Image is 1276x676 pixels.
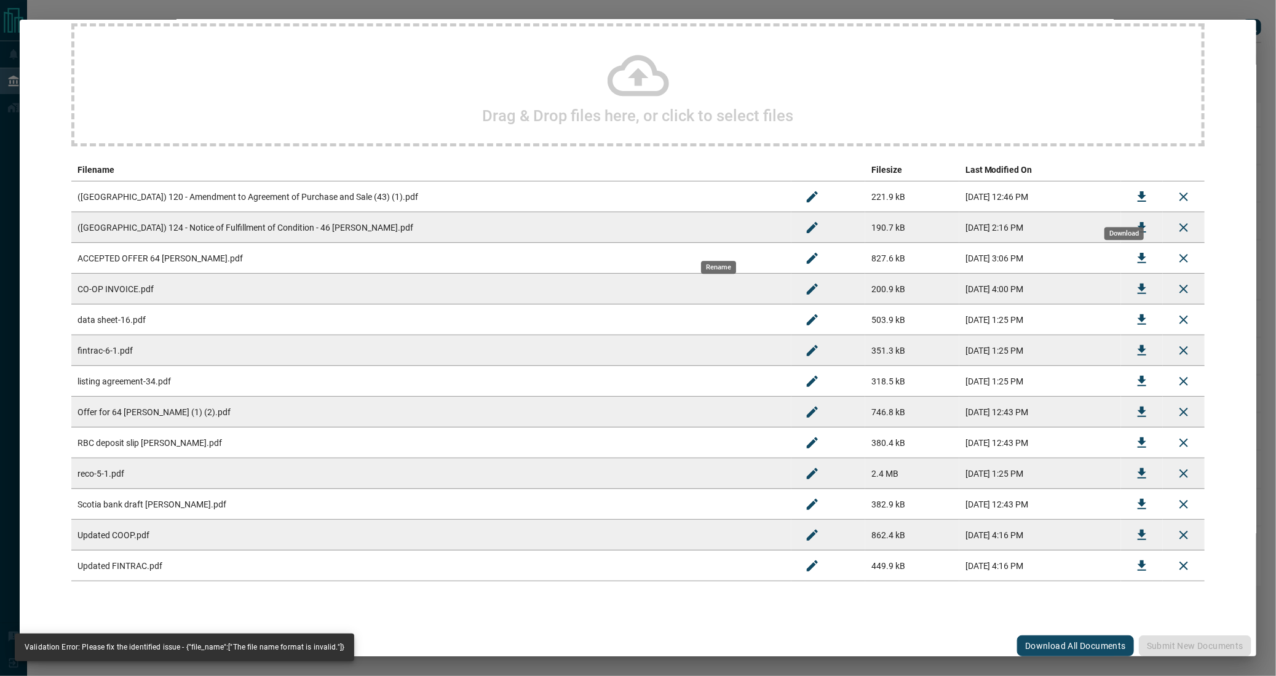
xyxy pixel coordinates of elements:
td: ACCEPTED OFFER 64 [PERSON_NAME].pdf [71,243,791,274]
td: [DATE] 12:43 PM [959,397,1121,427]
button: Remove File [1169,274,1199,304]
button: Rename [798,274,827,304]
button: Rename [798,367,827,396]
td: [DATE] 12:43 PM [959,427,1121,458]
button: Download [1127,367,1157,396]
button: Rename [798,397,827,427]
button: Remove File [1169,551,1199,581]
button: Download [1127,459,1157,488]
button: Download [1127,336,1157,365]
button: Download [1127,551,1157,581]
button: Remove File [1169,244,1199,273]
td: 382.9 kB [865,489,959,520]
td: 746.8 kB [865,397,959,427]
button: Remove File [1169,336,1199,365]
th: download action column [1121,159,1163,181]
td: 221.9 kB [865,181,959,212]
button: Remove File [1169,213,1199,242]
div: Drag & Drop files here, or click to select files [71,23,1205,146]
td: [DATE] 4:16 PM [959,551,1121,581]
button: Rename [798,213,827,242]
button: Download [1127,428,1157,458]
td: [DATE] 4:00 PM [959,274,1121,304]
button: Rename [798,182,827,212]
button: Download [1127,305,1157,335]
button: Download [1127,244,1157,273]
button: Download [1127,182,1157,212]
button: Remove File [1169,459,1199,488]
button: Rename [798,551,827,581]
td: [DATE] 3:06 PM [959,243,1121,274]
button: Rename [798,428,827,458]
button: Remove File [1169,367,1199,396]
button: Remove File [1169,305,1199,335]
button: Rename [798,336,827,365]
button: Download [1127,397,1157,427]
button: Download [1127,213,1157,242]
td: Updated COOP.pdf [71,520,791,551]
button: Remove File [1169,397,1199,427]
td: 380.4 kB [865,427,959,458]
button: Remove File [1169,428,1199,458]
td: CO-OP INVOICE.pdf [71,274,791,304]
td: 2.4 MB [865,458,959,489]
td: reco-5-1.pdf [71,458,791,489]
td: [DATE] 1:25 PM [959,366,1121,397]
td: [DATE] 2:16 PM [959,212,1121,243]
td: [DATE] 12:46 PM [959,181,1121,212]
td: [DATE] 4:16 PM [959,520,1121,551]
td: 449.9 kB [865,551,959,581]
th: delete file action column [1163,159,1205,181]
button: Download [1127,520,1157,550]
td: fintrac-6-1.pdf [71,335,791,366]
div: Download [1104,227,1144,240]
td: 351.3 kB [865,335,959,366]
td: 318.5 kB [865,366,959,397]
h2: Drag & Drop files here, or click to select files [483,106,794,125]
button: Rename [798,305,827,335]
div: Validation Error: Please fix the identified issue - {"file_name":["The file name format is invali... [25,637,344,658]
th: Filename [71,159,791,181]
button: Rename [798,490,827,519]
td: Updated FINTRAC.pdf [71,551,791,581]
td: ([GEOGRAPHIC_DATA]) 124 - Notice of Fulfillment of Condition - 46 [PERSON_NAME].pdf [71,212,791,243]
td: [DATE] 1:25 PM [959,304,1121,335]
th: edit column [791,159,865,181]
td: ([GEOGRAPHIC_DATA]) 120 - Amendment to Agreement of Purchase and Sale (43) (1).pdf [71,181,791,212]
button: Rename [798,244,827,273]
td: 862.4 kB [865,520,959,551]
button: Remove File [1169,520,1199,550]
button: Download All Documents [1017,635,1134,656]
td: 190.7 kB [865,212,959,243]
div: Rename [701,261,736,274]
td: [DATE] 1:25 PM [959,335,1121,366]
td: Scotia bank draft [PERSON_NAME].pdf [71,489,791,520]
td: 200.9 kB [865,274,959,304]
td: [DATE] 12:43 PM [959,489,1121,520]
td: Offer for 64 [PERSON_NAME] (1) (2).pdf [71,397,791,427]
td: 827.6 kB [865,243,959,274]
td: 503.9 kB [865,304,959,335]
td: [DATE] 1:25 PM [959,458,1121,489]
th: Last Modified On [959,159,1121,181]
td: data sheet-16.pdf [71,304,791,335]
td: RBC deposit slip [PERSON_NAME].pdf [71,427,791,458]
th: Filesize [865,159,959,181]
button: Download [1127,490,1157,519]
td: listing agreement-34.pdf [71,366,791,397]
button: Download [1127,274,1157,304]
button: Rename [798,459,827,488]
button: Remove File [1169,182,1199,212]
button: Remove File [1169,490,1199,519]
button: Rename [798,520,827,550]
